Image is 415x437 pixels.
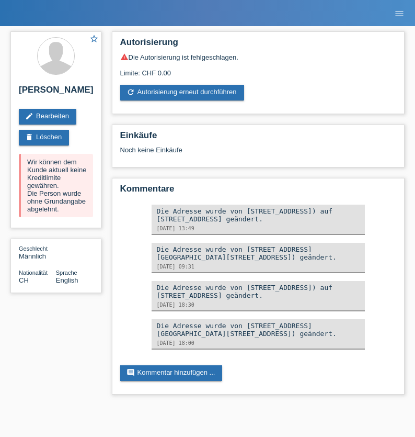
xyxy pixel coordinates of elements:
a: editBearbeiten [19,109,76,125]
div: Die Autorisierung ist fehlgeschlagen. [120,53,397,61]
div: Die Adresse wurde von [STREET_ADDRESS]) auf [STREET_ADDRESS] geändert. [157,207,360,223]
span: Geschlecht [19,245,48,252]
div: Die Adresse wurde von [STREET_ADDRESS]) auf [STREET_ADDRESS] geändert. [157,284,360,299]
h2: Kommentare [120,184,397,199]
i: comment [126,368,135,377]
span: Schweiz [19,276,29,284]
span: English [56,276,78,284]
i: star_border [89,34,99,43]
div: Die Adresse wurde von [STREET_ADDRESS][GEOGRAPHIC_DATA][STREET_ADDRESS]) geändert. [157,322,360,338]
div: Die Adresse wurde von [STREET_ADDRESS][GEOGRAPHIC_DATA][STREET_ADDRESS]) geändert. [157,245,360,261]
div: Noch keine Einkäufe [120,146,397,162]
a: star_border [89,34,99,45]
div: [DATE] 18:00 [157,340,360,346]
div: Männlich [19,244,56,260]
div: Wir können dem Kunde aktuell keine Kreditlimite gewähren. Die Person wurde ohne Grundangabe abgel... [19,154,93,217]
i: delete [25,133,33,141]
i: menu [394,8,405,19]
h2: [PERSON_NAME] [19,85,93,100]
i: edit [25,112,33,120]
a: commentKommentar hinzufügen ... [120,365,223,381]
div: Limite: CHF 0.00 [120,61,397,77]
a: menu [389,10,410,16]
span: Nationalität [19,270,48,276]
a: deleteLöschen [19,130,69,145]
a: refreshAutorisierung erneut durchführen [120,85,244,100]
i: warning [120,53,129,61]
h2: Autorisierung [120,37,397,53]
h2: Einkäufe [120,130,397,146]
div: [DATE] 13:49 [157,226,360,231]
span: Sprache [56,270,77,276]
i: refresh [126,88,135,96]
div: [DATE] 09:31 [157,264,360,270]
div: [DATE] 18:30 [157,302,360,308]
